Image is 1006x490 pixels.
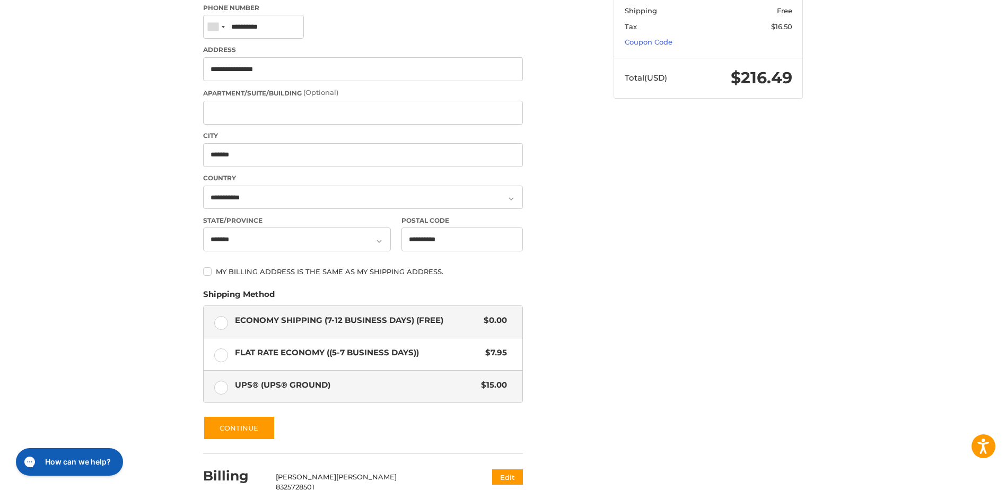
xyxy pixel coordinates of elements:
label: City [203,131,523,141]
span: $216.49 [731,68,792,87]
span: [PERSON_NAME] [336,472,397,481]
span: Tax [625,22,637,31]
label: Phone Number [203,3,523,13]
label: Postal Code [401,216,523,225]
label: Apartment/Suite/Building [203,87,523,98]
label: My billing address is the same as my shipping address. [203,267,523,276]
iframe: Google Customer Reviews [918,461,1006,490]
a: Coupon Code [625,38,672,46]
span: $16.50 [771,22,792,31]
span: UPS® (UPS® Ground) [235,379,476,391]
span: Total (USD) [625,73,667,83]
legend: Shipping Method [203,288,275,305]
iframe: Gorgias live chat messenger [11,444,126,479]
span: $0.00 [478,314,507,327]
span: Shipping [625,6,657,15]
label: State/Province [203,216,391,225]
button: Continue [203,416,275,440]
button: Edit [492,469,523,485]
label: Address [203,45,523,55]
span: Economy Shipping (7-12 Business Days) (Free) [235,314,479,327]
small: (Optional) [303,88,338,97]
label: Country [203,173,523,183]
span: [PERSON_NAME] [276,472,336,481]
span: $15.00 [476,379,507,391]
h2: Billing [203,468,265,484]
span: Free [777,6,792,15]
span: Flat Rate Economy ((5-7 Business Days)) [235,347,480,359]
span: $7.95 [480,347,507,359]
